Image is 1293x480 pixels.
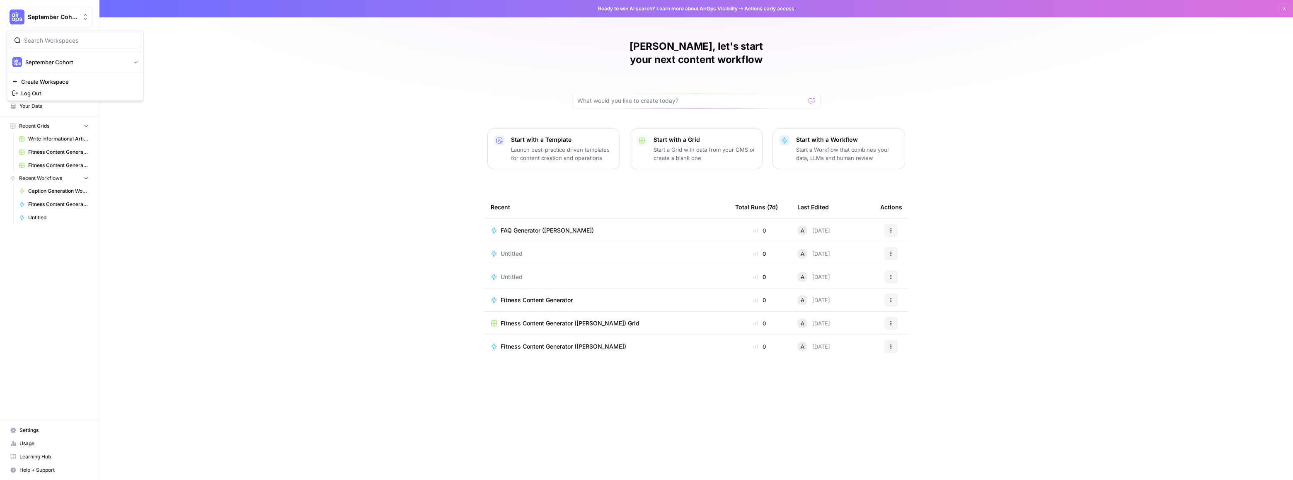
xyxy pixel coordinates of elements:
button: Workspace: September Cohort [7,7,92,27]
a: Untitled [491,250,722,258]
a: Caption Generation Workflow Sample [15,184,92,198]
div: [DATE] [797,318,830,328]
span: A [801,226,804,235]
div: 0 [735,319,784,327]
div: [DATE] [797,225,830,235]
div: 0 [735,226,784,235]
div: Recent [491,196,722,218]
span: Help + Support [19,466,89,474]
span: Fitness Content Generator Grid [28,148,89,156]
span: Fitness Content Generator Grid (1) [28,162,89,169]
p: Start with a Grid [654,136,755,144]
button: Start with a GridStart a Grid with data from your CMS or create a blank one [630,128,763,169]
span: Actions early access [744,5,794,12]
img: September Cohort Logo [12,57,22,67]
span: A [801,273,804,281]
input: Search Workspaces [24,36,136,45]
span: Fitness Content Generator [28,201,89,208]
p: Launch best-practice driven templates for content creation and operations [511,145,613,162]
span: Fitness Content Generator [501,296,573,304]
span: Learning Hub [19,453,89,461]
span: Log Out [21,89,135,97]
span: September Cohort [28,13,78,21]
a: Fitness Content Generator ([PERSON_NAME]) Grid [491,319,722,327]
button: Start with a WorkflowStart a Workflow that combines your data, LLMs and human review [772,128,905,169]
a: Create Workspace [9,76,141,87]
div: Actions [880,196,902,218]
a: Learn more [656,5,684,12]
a: Write Informational Article [15,132,92,145]
button: Recent Workflows [7,172,92,184]
span: A [801,250,804,258]
div: [DATE] [797,342,830,352]
div: Workspace: September Cohort [7,31,143,101]
a: Usage [7,437,92,450]
span: Write Informational Article [28,135,89,143]
span: September Cohort [25,58,127,66]
div: Total Runs (7d) [735,196,778,218]
span: A [801,342,804,351]
img: September Cohort Logo [10,10,24,24]
h1: [PERSON_NAME], let's start your next content workflow [572,40,821,66]
div: [DATE] [797,249,830,259]
p: Start a Workflow that combines your data, LLMs and human review [796,145,898,162]
span: FAQ Generator ([PERSON_NAME]) [501,226,594,235]
span: Caption Generation Workflow Sample [28,187,89,195]
span: Your Data [19,102,89,110]
div: 0 [735,342,784,351]
input: What would you like to create today? [577,97,805,105]
a: Your Data [7,99,92,113]
a: Untitled [15,211,92,224]
div: 0 [735,250,784,258]
p: Start with a Template [511,136,613,144]
span: Fitness Content Generator ([PERSON_NAME]) [501,342,626,351]
a: Fitness Content Generator ([PERSON_NAME]) [491,342,722,351]
button: Recent Grids [7,120,92,132]
span: Recent Grids [19,122,49,130]
span: Create Workspace [21,78,135,86]
button: Start with a TemplateLaunch best-practice driven templates for content creation and operations [487,128,620,169]
div: [DATE] [797,272,830,282]
a: FAQ Generator ([PERSON_NAME]) [491,226,722,235]
p: Start with a Workflow [796,136,898,144]
a: Fitness Content Generator Grid [15,145,92,159]
a: Untitled [491,273,722,281]
div: 0 [735,296,784,304]
span: Untitled [28,214,89,221]
p: Start a Grid with data from your CMS or create a blank one [654,145,755,162]
span: Untitled [501,250,523,258]
div: Last Edited [797,196,829,218]
a: Fitness Content Generator [491,296,722,304]
span: Fitness Content Generator ([PERSON_NAME]) Grid [501,319,639,327]
div: [DATE] [797,295,830,305]
span: Ready to win AI search? about AirOps Visibility [598,5,738,12]
span: Untitled [501,273,523,281]
span: A [801,319,804,327]
span: Recent Workflows [19,175,62,182]
span: Settings [19,427,89,434]
button: Help + Support [7,463,92,477]
a: Learning Hub [7,450,92,463]
a: Log Out [9,87,141,99]
div: 0 [735,273,784,281]
a: Fitness Content Generator [15,198,92,211]
span: Usage [19,440,89,447]
a: Fitness Content Generator Grid (1) [15,159,92,172]
span: A [801,296,804,304]
a: Settings [7,424,92,437]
